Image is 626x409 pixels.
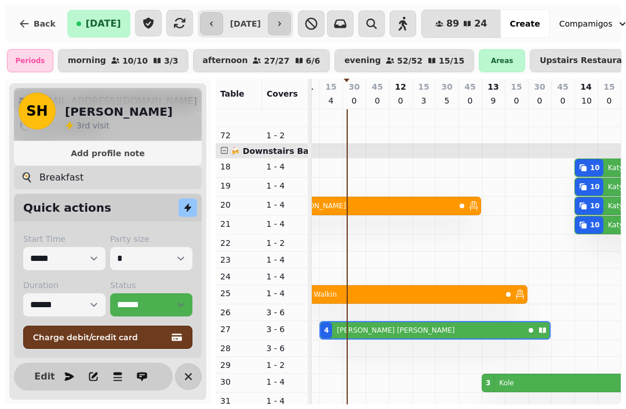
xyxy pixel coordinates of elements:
[7,49,53,72] div: Periods
[86,19,121,28] span: [DATE]
[267,237,304,249] p: 1 - 2
[373,95,382,106] p: 0
[421,10,501,38] button: 8924
[486,378,490,388] div: 3
[33,365,56,388] button: Edit
[110,279,192,291] label: Status
[220,180,257,191] p: 19
[605,95,614,106] p: 0
[590,201,600,211] div: 10
[264,57,289,65] p: 27 / 27
[23,233,105,245] label: Start Time
[395,81,406,93] p: 12
[350,95,359,106] p: 0
[397,57,423,65] p: 52 / 52
[26,104,48,118] span: SH
[559,18,613,30] span: Compamigos
[465,95,475,106] p: 0
[348,81,359,93] p: 30
[67,10,130,38] button: [DATE]
[122,57,148,65] p: 10 / 10
[267,342,304,354] p: 3 - 6
[220,199,257,211] p: 20
[511,81,522,93] p: 15
[19,146,197,161] button: Add profile note
[65,104,173,120] h2: [PERSON_NAME]
[77,120,110,131] p: visit
[558,95,567,106] p: 0
[306,57,321,65] p: 6 / 6
[499,378,514,388] p: Kole
[220,288,257,299] p: 25
[267,218,304,230] p: 1 - 4
[220,376,257,388] p: 30
[325,81,336,93] p: 15
[418,81,429,93] p: 15
[603,81,614,93] p: 15
[337,326,454,335] p: [PERSON_NAME] [PERSON_NAME]
[68,56,106,65] p: morning
[489,95,498,106] p: 9
[344,56,381,65] p: evening
[512,95,521,106] p: 0
[220,271,257,282] p: 24
[439,57,464,65] p: 15 / 15
[442,95,452,106] p: 5
[220,89,245,98] span: Table
[164,57,179,65] p: 3 / 3
[220,218,257,230] p: 21
[396,95,405,106] p: 0
[500,10,549,38] button: Create
[581,95,591,106] p: 10
[203,56,248,65] p: afternoon
[372,81,383,93] p: 45
[267,395,304,407] p: 1 - 4
[193,49,330,72] button: afternoon27/276/6
[220,342,257,354] p: 28
[446,19,459,28] span: 89
[267,254,304,266] p: 1 - 4
[479,49,525,72] div: Areas
[487,81,498,93] p: 13
[334,49,474,72] button: evening52/5215/15
[21,171,32,185] p: 🍳
[267,307,304,318] p: 3 - 6
[580,81,591,93] p: 14
[77,121,82,130] span: 3
[34,20,56,28] span: Back
[220,237,257,249] p: 22
[509,20,540,28] span: Create
[230,146,337,156] span: 🍻 Downstairs Bar Area
[314,290,337,299] p: Walkin
[220,359,257,371] p: 29
[464,81,475,93] p: 45
[82,121,93,130] span: rd
[590,220,600,230] div: 10
[28,149,188,157] span: Add profile note
[267,130,304,141] p: 1 - 2
[220,161,257,172] p: 18
[220,395,257,407] p: 31
[267,359,304,371] p: 1 - 2
[110,233,192,245] label: Party size
[590,163,600,172] div: 10
[23,200,111,216] h2: Quick actions
[38,372,52,381] span: Edit
[23,326,192,349] button: Charge debit/credit card
[39,171,83,185] p: Breakfast
[534,81,545,93] p: 30
[58,49,188,72] button: morning10/103/3
[220,323,257,335] p: 27
[535,95,544,106] p: 0
[9,10,65,38] button: Back
[267,199,304,211] p: 1 - 4
[267,89,298,98] span: Covers
[326,95,336,106] p: 4
[220,130,257,141] p: 72
[419,95,428,106] p: 3
[441,81,452,93] p: 30
[324,326,329,335] div: 4
[267,376,304,388] p: 1 - 4
[220,254,257,266] p: 23
[267,323,304,335] p: 3 - 6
